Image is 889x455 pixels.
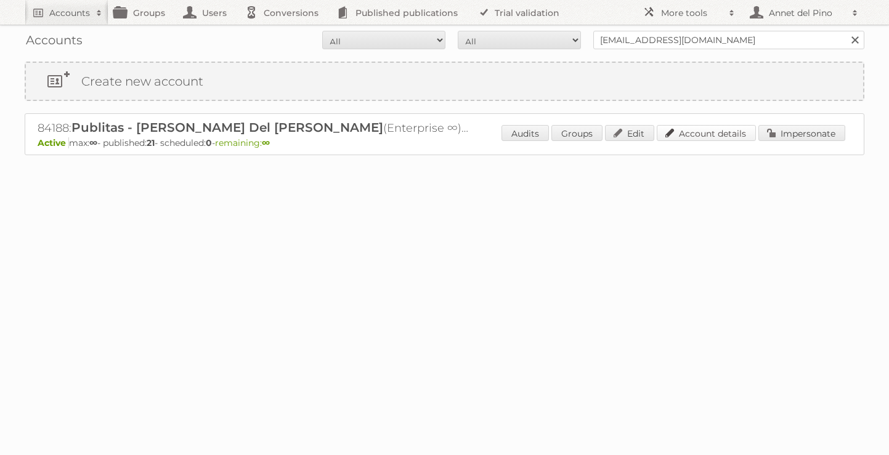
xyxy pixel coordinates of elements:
[661,7,723,19] h2: More tools
[501,125,549,141] a: Audits
[89,137,97,148] strong: ∞
[26,63,863,100] a: Create new account
[657,125,756,141] a: Account details
[206,137,212,148] strong: 0
[49,7,90,19] h2: Accounts
[605,125,654,141] a: Edit
[38,137,851,148] p: max: - published: - scheduled: -
[71,120,383,135] span: Publitas - [PERSON_NAME] Del [PERSON_NAME]
[262,137,270,148] strong: ∞
[38,137,69,148] span: Active
[215,137,270,148] span: remaining:
[38,120,469,136] h2: 84188: (Enterprise ∞) - TRIAL - Self Service
[766,7,846,19] h2: Annet del Pino
[551,125,603,141] a: Groups
[758,125,845,141] a: Impersonate
[147,137,155,148] strong: 21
